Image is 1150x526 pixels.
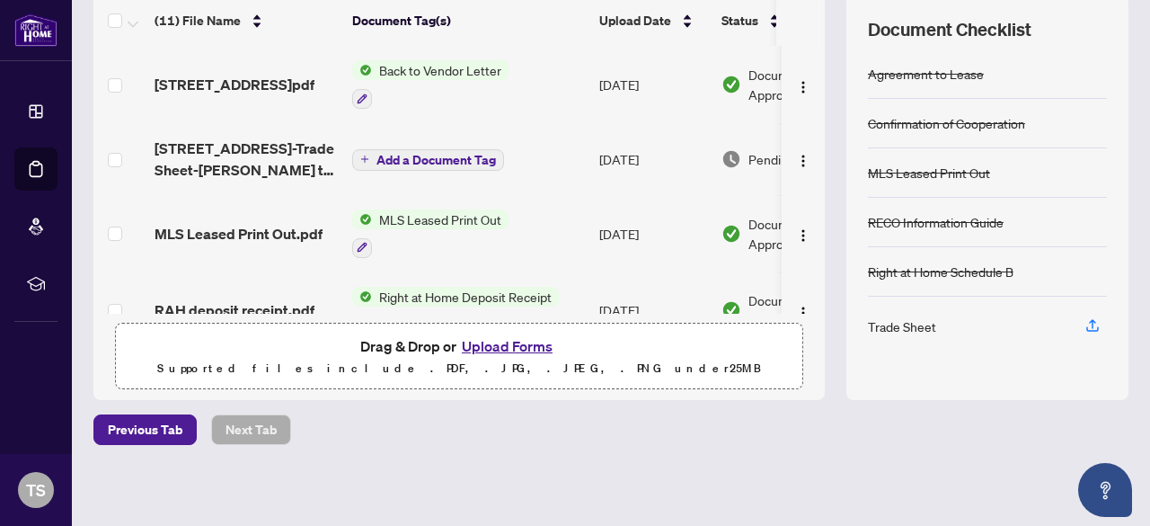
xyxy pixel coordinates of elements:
[352,149,504,171] button: Add a Document Tag
[592,195,714,272] td: [DATE]
[155,299,314,321] span: RAH deposit receipt.pdf
[796,154,810,168] img: Logo
[360,334,558,358] span: Drag & Drop or
[456,334,558,358] button: Upload Forms
[868,64,984,84] div: Agreement to Lease
[93,415,197,445] button: Previous Tab
[721,300,741,320] img: Document Status
[721,149,741,169] img: Document Status
[592,272,714,350] td: [DATE]
[868,212,1004,232] div: RECO Information Guide
[796,228,810,243] img: Logo
[372,287,559,307] span: Right at Home Deposit Receipt
[789,296,818,325] button: Logo
[868,113,1025,133] div: Confirmation of Cooperation
[796,306,810,320] img: Logo
[14,13,57,47] img: logo
[748,65,860,104] span: Document Approved
[599,11,671,31] span: Upload Date
[721,11,758,31] span: Status
[868,316,936,336] div: Trade Sheet
[721,75,741,94] img: Document Status
[721,224,741,244] img: Document Status
[155,223,323,245] span: MLS Leased Print Out.pdf
[211,415,291,445] button: Next Tab
[108,415,182,444] span: Previous Tab
[352,287,372,307] img: Status Icon
[789,219,818,248] button: Logo
[592,123,714,195] td: [DATE]
[748,290,860,330] span: Document Approved
[155,11,241,31] span: (11) File Name
[352,147,504,171] button: Add a Document Tag
[127,358,792,379] p: Supported files include .PDF, .JPG, .JPEG, .PNG under 25 MB
[352,60,372,80] img: Status Icon
[155,138,338,181] span: [STREET_ADDRESS]-Trade Sheet-[PERSON_NAME] to Review.pdf
[592,46,714,123] td: [DATE]
[376,154,496,166] span: Add a Document Tag
[868,262,1013,281] div: Right at Home Schedule B
[789,145,818,174] button: Logo
[116,324,802,390] span: Drag & Drop orUpload FormsSupported files include .PDF, .JPG, .JPEG, .PNG under25MB
[796,80,810,94] img: Logo
[1078,463,1132,517] button: Open asap
[360,155,369,164] span: plus
[748,149,838,169] span: Pending Review
[352,60,509,109] button: Status IconBack to Vendor Letter
[352,210,372,229] img: Status Icon
[352,210,509,258] button: Status IconMLS Leased Print Out
[26,477,46,503] span: TS
[155,74,314,95] span: [STREET_ADDRESS]pdf
[789,70,818,99] button: Logo
[372,210,509,229] span: MLS Leased Print Out
[748,214,860,254] span: Document Approved
[868,163,990,183] div: MLS Leased Print Out
[352,287,559,335] button: Status IconRight at Home Deposit Receipt
[868,17,1031,42] span: Document Checklist
[372,60,509,80] span: Back to Vendor Letter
